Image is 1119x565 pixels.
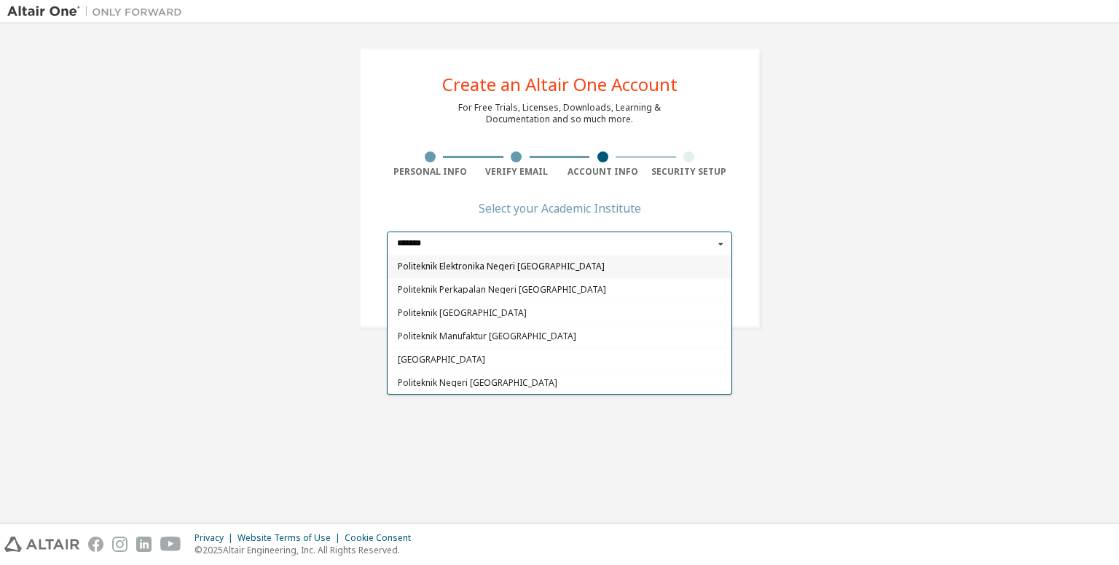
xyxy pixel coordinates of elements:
img: Altair One [7,4,189,19]
span: Politeknik Negeri [GEOGRAPHIC_DATA] [398,379,722,387]
div: Website Terms of Use [237,532,345,544]
div: Select your Academic Institute [479,204,641,213]
div: Security Setup [646,166,733,178]
span: Politeknik Perkapalan Negeri [GEOGRAPHIC_DATA] [398,285,722,294]
span: Politeknik Elektronika Negeri [GEOGRAPHIC_DATA] [398,263,722,272]
img: youtube.svg [160,537,181,552]
img: linkedin.svg [136,537,152,552]
img: altair_logo.svg [4,537,79,552]
span: Politeknik [GEOGRAPHIC_DATA] [398,309,722,317]
p: © 2025 Altair Engineering, Inc. All Rights Reserved. [195,544,420,556]
div: Verify Email [474,166,560,178]
span: [GEOGRAPHIC_DATA] [398,355,722,364]
div: Privacy [195,532,237,544]
img: instagram.svg [112,537,127,552]
div: Personal Info [387,166,474,178]
div: For Free Trials, Licenses, Downloads, Learning & Documentation and so much more. [458,102,661,125]
div: Create an Altair One Account [442,76,678,93]
img: facebook.svg [88,537,103,552]
div: Account Info [559,166,646,178]
span: Politeknik Manufaktur [GEOGRAPHIC_DATA] [398,332,722,341]
div: Cookie Consent [345,532,420,544]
